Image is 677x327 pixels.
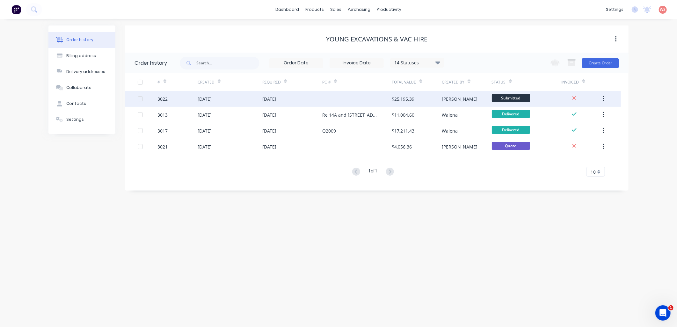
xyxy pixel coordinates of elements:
[327,5,345,14] div: sales
[492,110,530,118] span: Delivered
[262,112,276,118] div: [DATE]
[273,5,302,14] a: dashboard
[66,85,91,91] div: Collaborate
[392,127,415,134] div: $17,211.43
[66,101,86,106] div: Contacts
[198,96,212,102] div: [DATE]
[442,112,458,118] div: Walena
[330,58,383,68] input: Invoice Date
[66,117,84,122] div: Settings
[48,64,115,80] button: Delivery addresses
[269,58,323,68] input: Order Date
[392,79,416,85] div: Total Value
[262,96,276,102] div: [DATE]
[66,69,105,75] div: Delivery addresses
[48,80,115,96] button: Collaborate
[492,126,530,134] span: Delivered
[322,79,331,85] div: PO #
[48,32,115,48] button: Order history
[158,79,160,85] div: #
[492,79,506,85] div: Status
[492,94,530,102] span: Submitted
[158,73,198,91] div: #
[392,143,412,150] div: $4,056.36
[11,5,21,14] img: Factory
[345,5,374,14] div: purchasing
[158,112,168,118] div: 3013
[198,127,212,134] div: [DATE]
[442,143,477,150] div: [PERSON_NAME]
[196,57,259,69] input: Search...
[442,127,458,134] div: Walena
[603,5,627,14] div: settings
[442,73,491,91] div: Created By
[442,96,477,102] div: [PERSON_NAME]
[392,73,442,91] div: Total Value
[158,143,168,150] div: 3021
[66,53,96,59] div: Billing address
[392,112,415,118] div: $11,004.60
[668,305,673,310] span: 1
[66,37,93,43] div: Order history
[492,142,530,150] span: Quote
[322,73,392,91] div: PO #
[368,167,378,177] div: 1 of 1
[135,59,167,67] div: Order history
[392,96,415,102] div: $25,195.39
[262,143,276,150] div: [DATE]
[655,305,671,321] iframe: Intercom live chat
[302,5,327,14] div: products
[198,143,212,150] div: [DATE]
[198,73,262,91] div: Created
[262,73,322,91] div: Required
[660,7,666,12] span: WS
[262,79,281,85] div: Required
[198,79,215,85] div: Created
[562,73,601,91] div: Invoiced
[591,169,596,175] span: 10
[322,127,336,134] div: Q2009
[326,35,427,43] div: Young Excavations & Vac Hire
[322,112,379,118] div: Re 14A and [STREET_ADDRESS]
[158,96,168,102] div: 3022
[374,5,405,14] div: productivity
[48,96,115,112] button: Contacts
[562,79,579,85] div: Invoiced
[492,73,562,91] div: Status
[582,58,619,68] button: Create Order
[442,79,464,85] div: Created By
[262,127,276,134] div: [DATE]
[198,112,212,118] div: [DATE]
[390,59,444,66] div: 14 Statuses
[158,127,168,134] div: 3017
[48,112,115,127] button: Settings
[48,48,115,64] button: Billing address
